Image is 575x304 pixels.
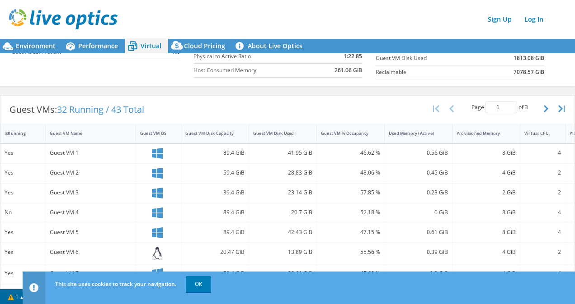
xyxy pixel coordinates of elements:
[524,227,561,237] div: 4
[253,268,312,278] div: 28.61 GiB
[483,13,516,26] a: Sign Up
[389,268,448,278] div: 0.3 GiB
[389,130,437,136] div: Used Memory (Active)
[457,268,516,278] div: 4 GiB
[185,227,245,237] div: 89.4 GiB
[321,247,380,257] div: 55.56 %
[2,291,30,302] a: 1
[321,268,380,278] div: 47.68 %
[185,130,234,136] div: Guest VM Disk Capacity
[376,68,490,77] label: Reclaimable
[457,247,516,257] div: 4 GiB
[184,41,225,50] span: Cloud Pricing
[50,130,121,136] div: Guest VM Name
[389,148,448,158] div: 0.56 GiB
[232,39,309,53] a: About Live Optics
[321,207,380,217] div: 52.18 %
[5,207,41,217] div: No
[457,207,516,217] div: 8 GiB
[5,188,41,198] div: Yes
[457,130,505,136] div: Provisioned Memory
[50,207,132,217] div: Guest VM 4
[457,168,516,178] div: 4 GiB
[485,101,517,113] input: jump to page
[50,148,132,158] div: Guest VM 1
[376,54,490,63] label: Guest VM Disk Used
[389,227,448,237] div: 0.61 GiB
[50,227,132,237] div: Guest VM 5
[253,168,312,178] div: 28.83 GiB
[185,148,245,158] div: 89.4 GiB
[253,130,302,136] div: Guest VM Disk Used
[457,188,516,198] div: 2 GiB
[55,280,176,288] span: This site uses cookies to track your navigation.
[524,247,561,257] div: 2
[16,41,56,50] span: Environment
[321,130,369,136] div: Guest VM % Occupancy
[253,227,312,237] div: 42.43 GiB
[389,168,448,178] div: 0.45 GiB
[185,268,245,278] div: 59.4 GiB
[185,207,245,217] div: 89.4 GiB
[185,247,245,257] div: 20.47 GiB
[344,52,362,61] b: 1:22.85
[253,247,312,257] div: 13.89 GiB
[524,268,561,278] div: 4
[520,13,548,26] a: Log In
[141,41,161,50] span: Virtual
[50,168,132,178] div: Guest VM 2
[321,148,380,158] div: 46.62 %
[389,247,448,257] div: 0.39 GiB
[457,227,516,237] div: 8 GiB
[5,247,41,257] div: Yes
[524,188,561,198] div: 2
[457,148,516,158] div: 8 GiB
[389,188,448,198] div: 0.23 GiB
[50,247,132,257] div: Guest VM 6
[321,227,380,237] div: 47.15 %
[524,168,561,178] div: 2
[57,103,144,115] span: 32 Running / 43 Total
[5,268,41,278] div: Yes
[5,148,41,158] div: Yes
[514,54,544,63] b: 1813.08 GiB
[0,96,153,124] div: Guest VMs:
[253,148,312,158] div: 41.95 GiB
[78,41,118,50] span: Performance
[514,68,544,77] b: 7078.57 GiB
[50,188,132,198] div: Guest VM 3
[253,188,312,198] div: 23.14 GiB
[185,188,245,198] div: 39.4 GiB
[471,101,528,113] span: Page of
[5,227,41,237] div: Yes
[50,268,132,278] div: Guest VM 7
[389,207,448,217] div: 0 GiB
[193,66,313,75] label: Host Consumed Memory
[5,130,30,136] div: IsRunning
[524,130,550,136] div: Virtual CPU
[9,9,118,29] img: live_optics_svg.svg
[140,130,166,136] div: Guest VM OS
[193,52,313,61] label: Physical to Active Ratio
[321,188,380,198] div: 57.85 %
[5,168,41,178] div: Yes
[524,148,561,158] div: 4
[321,168,380,178] div: 48.06 %
[186,276,211,292] a: OK
[185,168,245,178] div: 59.4 GiB
[253,207,312,217] div: 20.7 GiB
[524,207,561,217] div: 4
[525,103,528,111] span: 3
[335,66,362,75] b: 261.06 GiB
